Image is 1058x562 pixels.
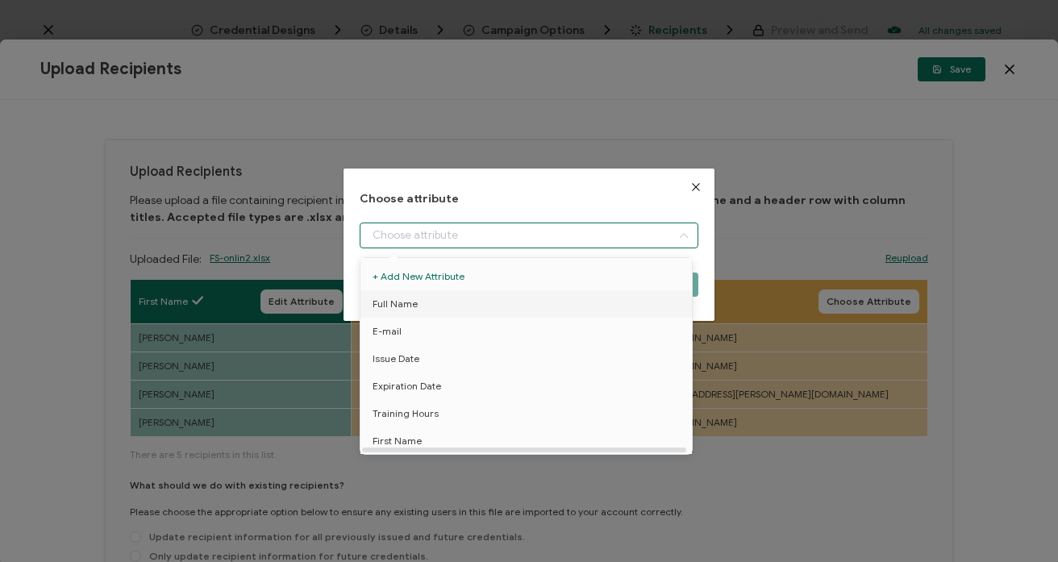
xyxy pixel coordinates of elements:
span: Issue Date [373,345,419,373]
input: Choose attribute [360,223,698,248]
span: First Name [373,427,422,455]
span: Full Name [373,290,418,318]
h1: Choose attribute [360,193,698,206]
span: Training Hours [373,400,439,427]
iframe: Chat Widget [977,485,1058,562]
button: Close [677,169,714,206]
span: E-mail [373,318,402,345]
span: + Add New Attribute [373,263,685,290]
div: dialog [344,169,714,321]
span: Expiration Date [373,373,441,400]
